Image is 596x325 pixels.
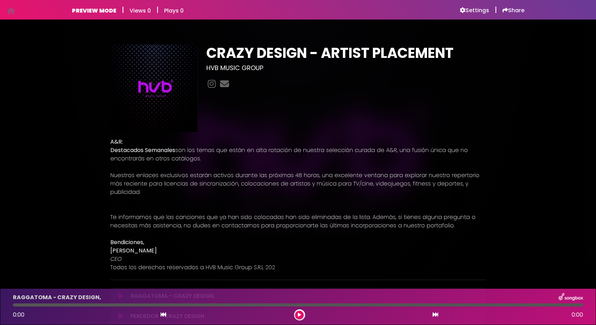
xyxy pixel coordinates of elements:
[110,171,486,196] p: Nuestros enlaces exclusivos estarán activos durante las próximas 48 horas, una excelente ventana ...
[72,7,116,14] h6: PREVIEW MODE
[460,7,489,14] a: Settings
[13,311,24,319] span: 0:00
[206,45,486,61] h1: CRAZY DESIGN - ARTIST PLACEMENT
[206,64,486,72] h3: HVB MUSIC GROUP
[156,6,159,14] h5: |
[122,6,124,14] h5: |
[110,45,198,132] img: ECJrYCpsQLOSUcl9Yvpd
[110,138,123,146] strong: A&R:
[110,263,486,272] p: Todos los derechos reservados a HVB Music Group S.R.L 202
[559,293,583,302] img: songbox-logo-white.png
[110,213,486,230] p: Te informamos que las canciones que ya han sido colocadas han sido eliminadas de la lista. Además...
[110,146,175,154] strong: Destacados Semanales
[130,7,151,14] h6: Views 0
[164,7,184,14] h6: Plays 0
[110,247,157,255] strong: [PERSON_NAME]
[110,146,486,163] p: son los temas que están en alta rotación de nuestra selección curada de A&R, una fusión única que...
[110,238,144,246] strong: Bendiciones,
[572,311,583,319] span: 0:00
[110,255,122,263] em: CEO
[495,6,497,14] h5: |
[13,293,101,302] p: RAGGATOMA - CRAZY DESIGN,
[502,7,524,14] a: Share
